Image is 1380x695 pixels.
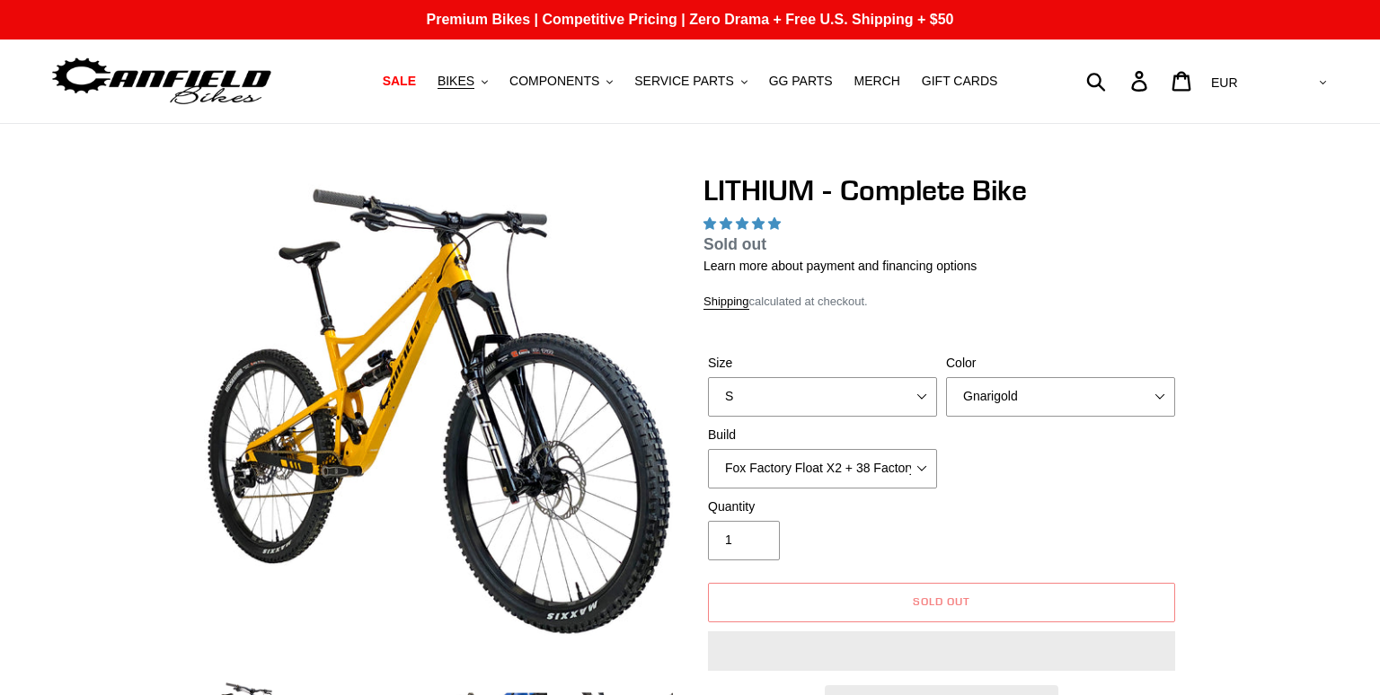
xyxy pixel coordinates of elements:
[708,583,1175,622] button: Sold out
[703,173,1180,207] h1: LITHIUM - Complete Bike
[922,74,998,89] span: GIFT CARDS
[429,69,497,93] button: BIKES
[913,594,970,608] span: Sold out
[204,177,673,646] img: LITHIUM - Complete Bike
[703,235,766,253] span: Sold out
[708,426,937,444] label: Build
[703,259,977,273] a: Learn more about payment and financing options
[760,69,842,93] a: GG PARTS
[500,69,622,93] button: COMPONENTS
[703,216,784,231] span: 5.00 stars
[438,74,474,89] span: BIKES
[703,293,1180,311] div: calculated at checkout.
[1096,61,1142,101] input: Search
[509,74,599,89] span: COMPONENTS
[708,497,937,516] label: Quantity
[769,74,833,89] span: GG PARTS
[913,69,1007,93] a: GIFT CARDS
[854,74,900,89] span: MERCH
[625,69,756,93] button: SERVICE PARTS
[946,354,1175,373] label: Color
[383,74,416,89] span: SALE
[845,69,909,93] a: MERCH
[49,53,274,110] img: Canfield Bikes
[703,295,749,310] a: Shipping
[634,74,733,89] span: SERVICE PARTS
[374,69,425,93] a: SALE
[708,354,937,373] label: Size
